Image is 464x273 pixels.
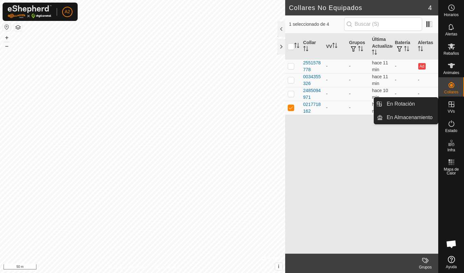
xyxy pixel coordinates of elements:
[346,87,369,101] td: -
[109,265,146,270] a: Política de Privacidad
[445,32,457,36] span: Alertas
[443,52,459,55] span: Rebaños
[326,63,328,69] app-display-virtual-paddock-transition: -
[372,60,388,72] span: 27 ago 2025, 7:51
[64,8,70,15] span: A2
[326,91,328,96] app-display-virtual-paddock-transition: -
[301,33,324,60] th: Collar
[387,100,415,108] span: En Rotación
[3,42,11,50] button: –
[444,90,458,94] span: Collares
[412,264,438,270] div: Grupos
[428,3,432,13] span: 4
[442,234,461,254] a: Chat abierto
[14,24,22,31] button: Capas del Mapa
[383,111,438,124] a: En Almacenamiento
[358,47,363,52] p-sorticon: Activar para ordenar
[372,51,377,56] p-sorticon: Activar para ordenar
[303,47,308,52] p-sorticon: Activar para ordenar
[8,5,52,18] img: Logo Gallagher
[415,33,438,60] th: Alertas
[289,21,344,28] span: 1 seleccionado de 4
[445,129,457,133] span: Estado
[326,105,328,110] app-display-virtual-paddock-transition: -
[387,114,432,121] span: En Almacenamiento
[372,102,388,114] span: 27 ago 2025, 7:51
[303,73,321,87] div: 0034355326
[439,253,464,271] a: Ayuda
[443,71,459,75] span: Animales
[346,73,369,87] td: -
[289,4,428,12] h2: Collares No Equipados
[383,98,438,110] a: En Rotación
[346,59,369,73] td: -
[404,47,409,52] p-sorticon: Activar para ordenar
[374,111,438,124] li: En Almacenamiento
[324,33,346,60] th: VV
[303,87,321,101] div: 2485094971
[392,73,415,87] td: -
[374,98,438,110] li: En Rotación
[392,59,415,73] td: -
[392,33,415,60] th: Batería
[415,87,438,101] td: -
[418,63,425,70] button: Ad
[294,44,299,49] p-sorticon: Activar para ordenar
[303,60,321,73] div: 2551578778
[448,109,455,113] span: VVs
[418,47,423,52] p-sorticon: Activar para ordenar
[346,101,369,115] td: -
[3,34,11,42] button: +
[326,77,328,82] app-display-virtual-paddock-transition: -
[444,13,459,17] span: Horarios
[278,264,279,269] span: i
[372,88,388,100] span: 27 ago 2025, 7:52
[332,44,337,49] p-sorticon: Activar para ordenar
[346,33,369,60] th: Grupos
[446,265,457,269] span: Ayuda
[447,148,455,152] span: Infra
[3,23,11,31] button: Restablecer Mapa
[303,101,321,115] div: 0217718162
[154,265,176,270] a: Contáctenos
[415,73,438,87] td: -
[372,74,388,86] span: 27 ago 2025, 7:51
[275,263,282,270] button: i
[440,167,462,175] span: Mapa de Calor
[392,87,415,101] td: -
[369,33,392,60] th: Última Actualización
[344,17,422,31] input: Buscar (S)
